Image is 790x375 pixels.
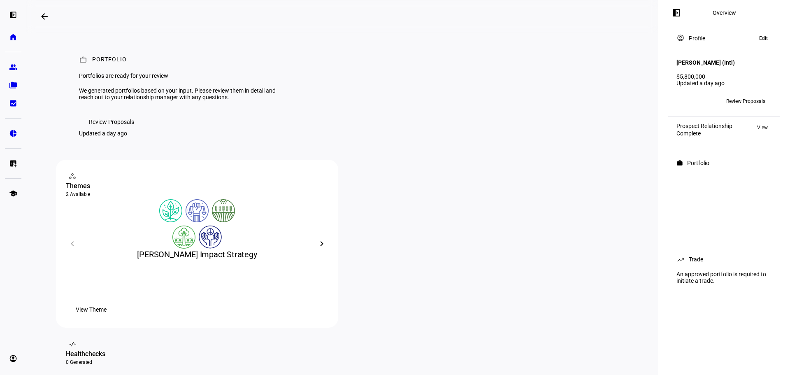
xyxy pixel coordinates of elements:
eth-mat-symbol: folder_copy [9,81,17,89]
a: group [5,59,21,75]
mat-icon: arrow_backwards [39,12,49,21]
div: $5,800,000 [676,73,772,80]
eth-panel-overview-card-header: Trade [676,254,772,264]
mat-icon: workspaces [68,172,77,180]
div: 0 Generated [66,359,328,366]
span: Review Proposals [89,114,134,130]
div: Updated a day ago [676,80,772,86]
button: Review Proposals [79,114,144,130]
span: View [757,123,768,133]
mat-icon: work [676,160,683,166]
div: Profile [689,35,705,42]
eth-mat-symbol: bid_landscape [9,99,17,107]
eth-mat-symbol: school [9,189,17,198]
img: deforestation.colored.svg [172,226,195,249]
eth-mat-symbol: left_panel_open [9,11,17,19]
span: Edit [759,33,768,43]
eth-panel-overview-card-header: Portfolio [676,158,772,168]
div: Overview [713,9,736,16]
button: Review Proposals [720,95,772,108]
button: View [753,123,772,133]
div: Trade [689,256,703,263]
button: Edit [755,33,772,43]
eth-mat-symbol: account_circle [9,354,17,363]
h4: [PERSON_NAME] (Intl) [676,59,735,66]
div: Complete [676,130,732,137]
div: We generated portfolios based on your input. Please review them in detail and reach out to your r... [79,87,281,100]
eth-mat-symbol: pie_chart [9,129,17,137]
div: Healthchecks [66,349,328,359]
mat-icon: chevron_right [317,239,327,249]
div: Portfolio [92,56,127,64]
div: Prospect Relationship [676,123,732,129]
img: democracy.colored.svg [186,199,209,222]
div: Portfolios are ready for your review [79,72,281,79]
mat-icon: left_panel_open [671,8,681,18]
eth-mat-symbol: home [9,33,17,41]
div: Updated a day ago [79,130,127,137]
eth-panel-overview-card-header: Profile [676,33,772,43]
eth-mat-symbol: list_alt_add [9,159,17,168]
div: Themes [66,181,328,191]
a: home [5,29,21,45]
button: View Theme [66,301,116,318]
img: humanRights.colored.svg [199,226,222,249]
div: [PERSON_NAME] Impact Strategy [66,249,328,260]
a: pie_chart [5,125,21,142]
eth-mat-symbol: group [9,63,17,71]
img: sustainableAgriculture.colored.svg [212,199,235,222]
img: climateChange.colored.svg [159,199,182,222]
mat-icon: vital_signs [68,340,77,348]
span: Review Proposals [726,95,765,108]
div: 2 Available [66,191,328,198]
span: View Theme [76,301,107,318]
mat-icon: work [79,56,87,64]
mat-icon: account_circle [676,34,685,42]
span: CC [680,98,686,104]
mat-icon: trending_up [676,255,685,263]
a: bid_landscape [5,95,21,112]
div: An approved portfolio is required to initiate a trade. [671,268,777,287]
div: Portfolio [687,160,709,166]
a: folder_copy [5,77,21,93]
